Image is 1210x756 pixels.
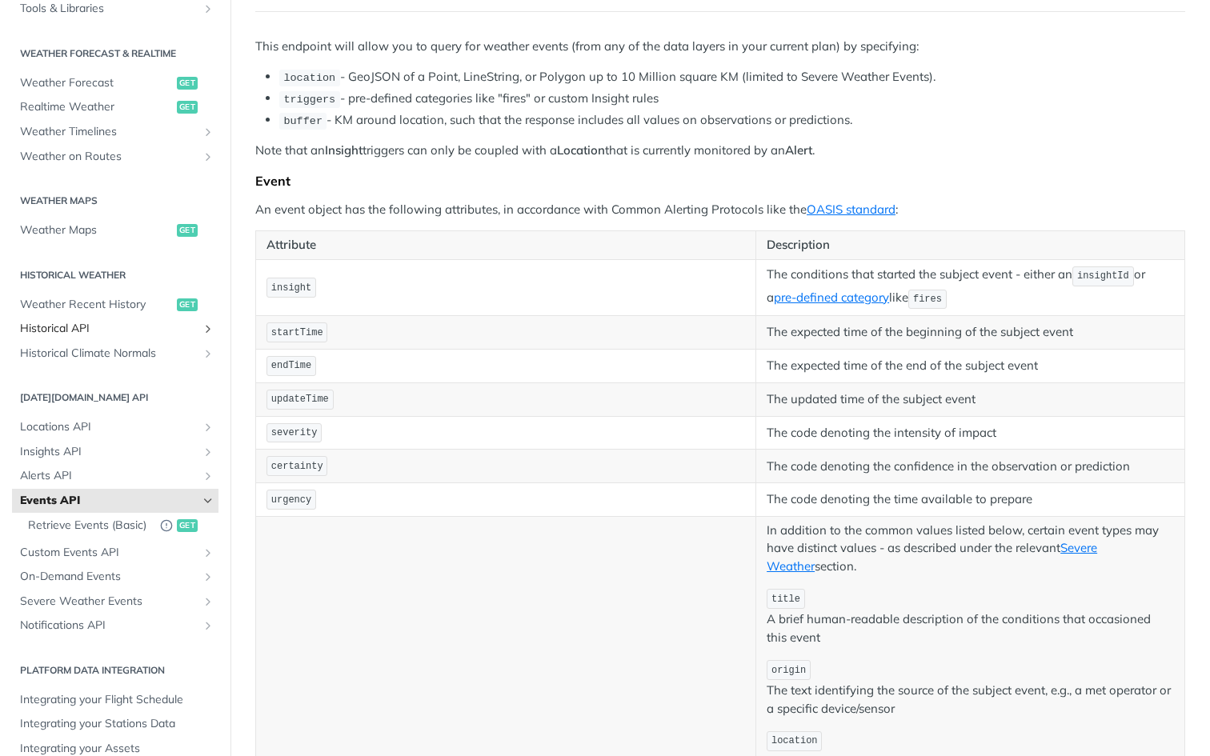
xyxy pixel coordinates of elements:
[767,357,1174,375] p: The expected time of the end of the subject event
[12,565,218,589] a: On-Demand EventsShow subpages for On-Demand Events
[271,282,311,294] span: insight
[271,394,329,405] span: updateTime
[20,514,218,538] a: Retrieve Events (Basic)Deprecated Endpointget
[271,360,311,371] span: endTime
[202,2,214,15] button: Show subpages for Tools & Libraries
[177,101,198,114] span: get
[20,692,214,708] span: Integrating your Flight Schedule
[767,540,1097,574] a: Severe Weather
[202,470,214,482] button: Show subpages for Alerts API
[12,218,218,242] a: Weather Mapsget
[202,570,214,583] button: Show subpages for On-Demand Events
[12,712,218,736] a: Integrating your Stations Data
[20,99,173,115] span: Realtime Weather
[12,489,218,513] a: Events APIHide subpages for Events API
[283,115,323,127] span: buffer
[771,594,800,605] span: title
[774,290,889,305] a: pre-defined category
[12,46,218,61] h2: Weather Forecast & realtime
[12,71,218,95] a: Weather Forecastget
[255,142,1185,160] p: Note that an triggers can only be coupled with a that is currently monitored by an .
[767,587,1174,646] p: A brief human-readable description of the conditions that occasioned this event
[767,490,1174,509] p: The code denoting the time available to prepare
[12,342,218,366] a: Historical Climate NormalsShow subpages for Historical Climate Normals
[279,68,1185,86] li: - GeoJSON of a Point, LineString, or Polygon up to 10 Million square KM (limited to Severe Weathe...
[279,111,1185,130] li: - KM around location, such that the response includes all values on observations or predictions.
[202,595,214,608] button: Show subpages for Severe Weather Events
[767,323,1174,342] p: The expected time of the beginning of the subject event
[913,294,942,305] span: fires
[177,519,198,532] span: get
[266,236,745,254] p: Attribute
[202,546,214,559] button: Show subpages for Custom Events API
[177,224,198,237] span: get
[767,658,1174,718] p: The text identifying the source of the subject event, e.g., a met operator or a specific device/s...
[202,446,214,458] button: Show subpages for Insights API
[20,618,198,634] span: Notifications API
[20,321,198,337] span: Historical API
[12,268,218,282] h2: Historical Weather
[771,665,806,676] span: origin
[160,518,173,534] button: Deprecated Endpoint
[12,464,218,488] a: Alerts APIShow subpages for Alerts API
[20,444,198,460] span: Insights API
[12,145,218,169] a: Weather on RoutesShow subpages for Weather on Routes
[12,541,218,565] a: Custom Events APIShow subpages for Custom Events API
[177,77,198,90] span: get
[12,590,218,614] a: Severe Weather EventsShow subpages for Severe Weather Events
[1077,270,1129,282] span: insightId
[202,421,214,434] button: Show subpages for Locations API
[202,619,214,632] button: Show subpages for Notifications API
[12,120,218,144] a: Weather TimelinesShow subpages for Weather Timelines
[767,424,1174,442] p: The code denoting the intensity of impact
[767,265,1174,311] p: The conditions that started the subject event - either an or a like
[12,614,218,638] a: Notifications APIShow subpages for Notifications API
[20,222,173,238] span: Weather Maps
[12,293,218,317] a: Weather Recent Historyget
[20,419,198,435] span: Locations API
[283,94,335,106] span: triggers
[202,150,214,163] button: Show subpages for Weather on Routes
[20,716,214,732] span: Integrating your Stations Data
[202,347,214,360] button: Show subpages for Historical Climate Normals
[20,149,198,165] span: Weather on Routes
[202,126,214,138] button: Show subpages for Weather Timelines
[12,390,218,405] h2: [DATE][DOMAIN_NAME] API
[12,663,218,678] h2: Platform DATA integration
[279,90,1185,108] li: - pre-defined categories like "fires" or custom Insight rules
[325,142,363,158] strong: Insight
[28,518,152,534] span: Retrieve Events (Basic)
[283,72,335,84] span: location
[12,415,218,439] a: Locations APIShow subpages for Locations API
[12,688,218,712] a: Integrating your Flight Schedule
[20,545,198,561] span: Custom Events API
[20,493,198,509] span: Events API
[20,75,173,91] span: Weather Forecast
[271,494,311,506] span: urgency
[767,458,1174,476] p: The code denoting the confidence in the observation or prediction
[12,440,218,464] a: Insights APIShow subpages for Insights API
[271,327,323,338] span: startTime
[12,95,218,119] a: Realtime Weatherget
[20,346,198,362] span: Historical Climate Normals
[255,173,1185,189] div: Event
[20,468,198,484] span: Alerts API
[20,594,198,610] span: Severe Weather Events
[12,194,218,208] h2: Weather Maps
[20,1,198,17] span: Tools & Libraries
[177,298,198,311] span: get
[767,522,1174,576] p: In addition to the common values listed below, certain event types may have distinct values - as ...
[255,38,1185,56] p: This endpoint will allow you to query for weather events (from any of the data layers in your cur...
[12,317,218,341] a: Historical APIShow subpages for Historical API
[202,322,214,335] button: Show subpages for Historical API
[20,569,198,585] span: On-Demand Events
[271,461,323,472] span: certainty
[785,142,812,158] strong: Alert
[767,390,1174,409] p: The updated time of the subject event
[557,142,605,158] strong: Location
[255,201,1185,219] p: An event object has the following attributes, in accordance with Common Alerting Protocols like t...
[271,427,318,438] span: severity
[202,494,214,507] button: Hide subpages for Events API
[767,236,1174,254] p: Description
[20,124,198,140] span: Weather Timelines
